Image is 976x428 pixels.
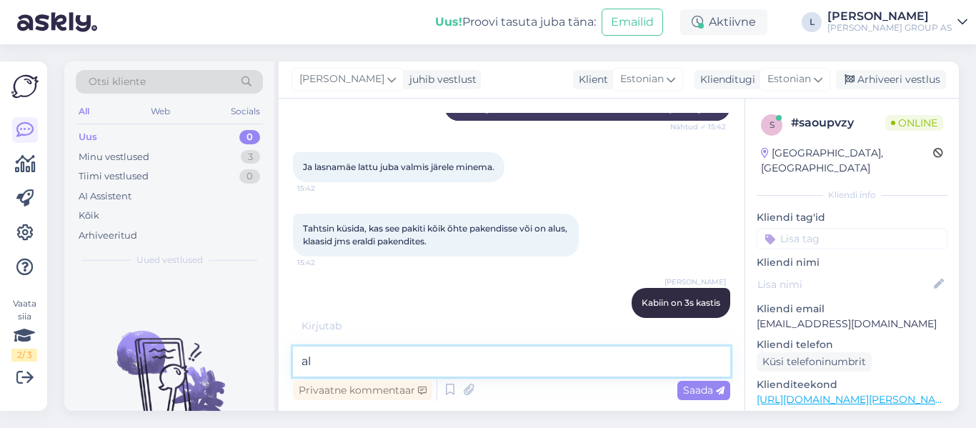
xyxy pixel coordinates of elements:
div: Küsi telefoninumbrit [757,352,872,372]
span: Uued vestlused [136,254,203,267]
span: s [770,119,775,130]
div: Proovi tasuta juba täna: [435,14,596,31]
div: Kliendi info [757,189,947,201]
div: All [76,102,92,121]
span: Online [885,115,943,131]
span: Ja lasnamäe lattu juba valmis järele minema. [303,161,494,172]
div: Kõik [79,209,99,223]
div: Aktiivne [680,9,767,35]
span: Kabiin on 3s kastis [642,297,720,308]
span: . [342,319,344,332]
span: Estonian [767,71,811,87]
b: Uus! [435,15,462,29]
div: Arhiveeri vestlus [836,70,946,89]
div: 2 / 3 [11,349,37,362]
input: Lisa nimi [757,277,931,292]
div: juhib vestlust [404,72,477,87]
span: Saada [683,384,724,397]
p: Kliendi telefon [757,337,947,352]
button: Emailid [602,9,663,36]
a: [URL][DOMAIN_NAME][PERSON_NAME] [757,393,954,406]
div: # saoupvzy [791,114,885,131]
input: Lisa tag [757,228,947,249]
span: Estonian [620,71,664,87]
div: Uus [79,130,97,144]
span: Nähtud ✓ 15:42 [670,121,726,132]
div: Tiimi vestlused [79,169,149,184]
div: Klient [573,72,608,87]
a: [PERSON_NAME][PERSON_NAME] GROUP AS [827,11,967,34]
div: 0 [239,169,260,184]
div: [PERSON_NAME] GROUP AS [827,22,952,34]
span: [PERSON_NAME] [664,277,726,287]
div: Socials [228,102,263,121]
div: [GEOGRAPHIC_DATA], [GEOGRAPHIC_DATA] [761,146,933,176]
div: [PERSON_NAME] [827,11,952,22]
span: 15:42 [297,183,351,194]
span: Tahtsin küsida, kas see pakiti kõik õhte pakendisse või on alus, klaasid jms eraldi pakendites. [303,223,569,247]
p: Kliendi email [757,302,947,317]
div: Kirjutab [293,319,730,334]
div: Minu vestlused [79,150,149,164]
div: L [802,12,822,32]
div: Arhiveeritud [79,229,137,243]
div: AI Assistent [79,189,131,204]
p: Kliendi nimi [757,255,947,270]
div: Vaata siia [11,297,37,362]
p: Kliendi tag'id [757,210,947,225]
span: 15:42 [297,257,351,268]
span: [PERSON_NAME] [299,71,384,87]
p: [EMAIL_ADDRESS][DOMAIN_NAME] [757,317,947,332]
div: 0 [239,130,260,144]
p: Klienditeekond [757,377,947,392]
span: Otsi kliente [89,74,146,89]
img: Askly Logo [11,73,39,100]
textarea: alus [293,347,730,377]
div: Web [148,102,173,121]
div: Privaatne kommentaar [293,381,432,400]
div: 3 [241,150,260,164]
div: Klienditugi [694,72,755,87]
